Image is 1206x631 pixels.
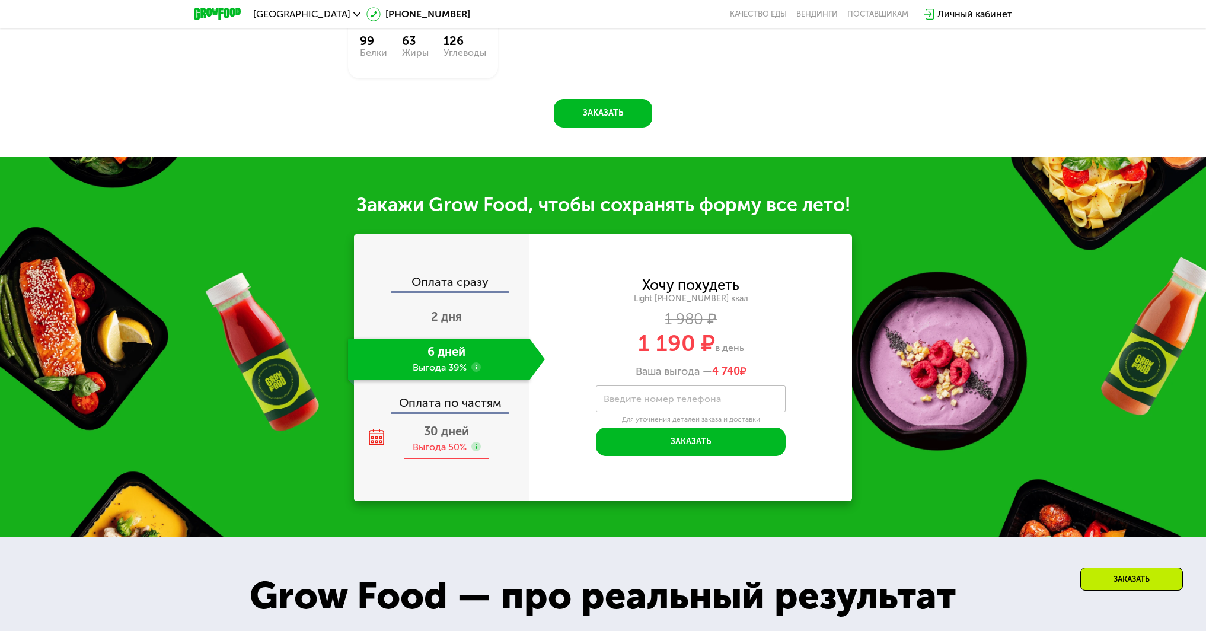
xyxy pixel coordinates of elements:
[1080,568,1183,591] div: Заказать
[847,9,908,19] div: поставщикам
[253,9,350,19] span: [GEOGRAPHIC_DATA]
[529,294,852,304] div: Light [PHONE_NUMBER] ккал
[712,365,746,378] span: ₽
[596,415,786,425] div: Для уточнения деталей заказа и доставки
[402,48,429,58] div: Жиры
[366,7,470,21] a: [PHONE_NUMBER]
[360,48,387,58] div: Белки
[444,34,486,48] div: 126
[712,365,740,378] span: 4 740
[424,424,469,438] span: 30 дней
[937,7,1012,21] div: Личный кабинет
[604,396,721,402] label: Введите номер телефона
[596,428,786,456] button: Заказать
[529,313,852,326] div: 1 980 ₽
[431,310,462,324] span: 2 дня
[355,385,529,412] div: Оплата по частям
[642,279,739,292] div: Хочу похудеть
[715,342,744,353] span: в день
[413,441,467,454] div: Выгода 50%
[638,330,715,357] span: 1 190 ₽
[355,276,529,291] div: Оплата сразу
[796,9,838,19] a: Вендинги
[529,365,852,378] div: Ваша выгода —
[360,34,387,48] div: 99
[402,34,429,48] div: 63
[730,9,787,19] a: Качество еды
[554,99,652,128] button: Заказать
[444,48,486,58] div: Углеводы
[223,568,982,625] div: Grow Food — про реальный результат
